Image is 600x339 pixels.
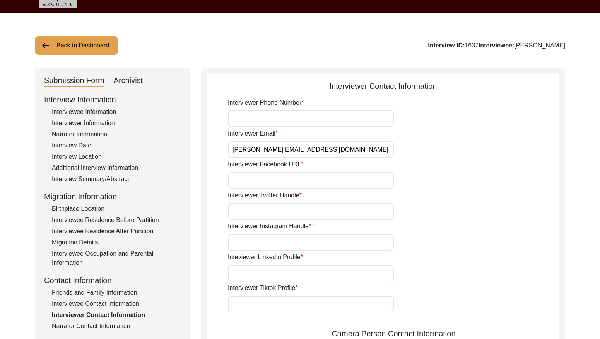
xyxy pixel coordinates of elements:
div: Migration Information [44,191,180,202]
b: Interviewee: [479,42,514,49]
div: Interviewer Contact Information [52,310,180,320]
div: Interviewee Contact Information [52,299,180,308]
label: Interviewer Twitter Handle [228,191,302,200]
label: Interviewer Email [228,129,278,138]
div: Contact Information [44,275,180,286]
div: Interview Summary/Abstract [52,175,180,184]
div: Birthplace Location [52,204,180,214]
div: Interviewee Occupation and Parental Information [52,249,180,268]
div: Narrator Information [52,130,180,139]
label: Interviewer Tiktok Profile [228,283,298,293]
button: Back to Dashboard [35,36,118,55]
img: arrow-left.png [41,41,50,50]
div: Narrator Contact Information [52,322,180,331]
div: Interviewer Information [52,119,180,128]
div: Submission Form [44,75,104,87]
b: Interview ID: [428,42,465,49]
div: Interviewee Residence Before Partition [52,215,180,225]
label: Inteviewer LinkedIn Profile [228,253,303,262]
div: Additional Interview Information [52,163,180,173]
div: Interview Information [44,94,180,105]
div: Interview Date [52,141,180,150]
div: Interviewee Information [52,107,180,117]
div: 1637 [PERSON_NAME] [428,41,565,50]
div: Friends and Family Information [52,288,180,297]
label: Interviewer Instagram Handle [228,222,311,231]
label: Interviewer Phone Number [228,98,304,107]
div: Migration Details [52,238,180,247]
div: Interviewee Residence After Partition [52,227,180,236]
div: Interviewer Contact Information [207,80,559,92]
div: Interview Location [52,152,180,161]
div: Archivist [114,75,143,87]
label: Interviewer Facebook URL [228,160,304,169]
